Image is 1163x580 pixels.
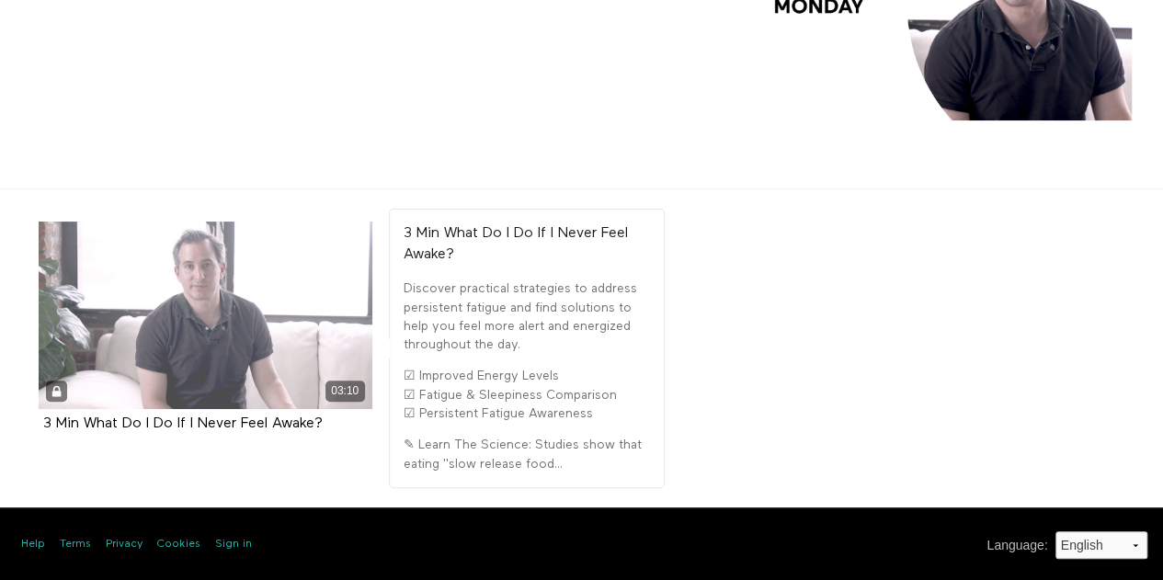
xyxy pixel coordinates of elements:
[157,537,200,552] a: Cookies
[43,416,323,430] a: 3 Min What Do I Do If I Never Feel Awake?
[325,381,365,402] div: 03:10
[21,537,45,552] a: Help
[215,537,252,552] a: Sign in
[106,537,143,552] a: Privacy
[39,222,372,409] a: 3 Min What Do I Do If I Never Feel Awake? 03:10
[60,537,91,552] a: Terms
[404,226,628,262] strong: 3 Min What Do I Do If I Never Feel Awake?
[43,416,323,431] strong: 3 Min What Do I Do If I Never Feel Awake?
[404,436,650,473] p: ✎ Learn The Science: Studies show that eating "slow release food...
[404,367,650,423] p: ☑ Improved Energy Levels ☑ Fatigue & Sleepiness Comparison ☑ Persistent Fatigue Awareness
[986,536,1047,555] label: Language :
[404,279,650,354] p: Discover practical strategies to address persistent fatigue and find solutions to help you feel m...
